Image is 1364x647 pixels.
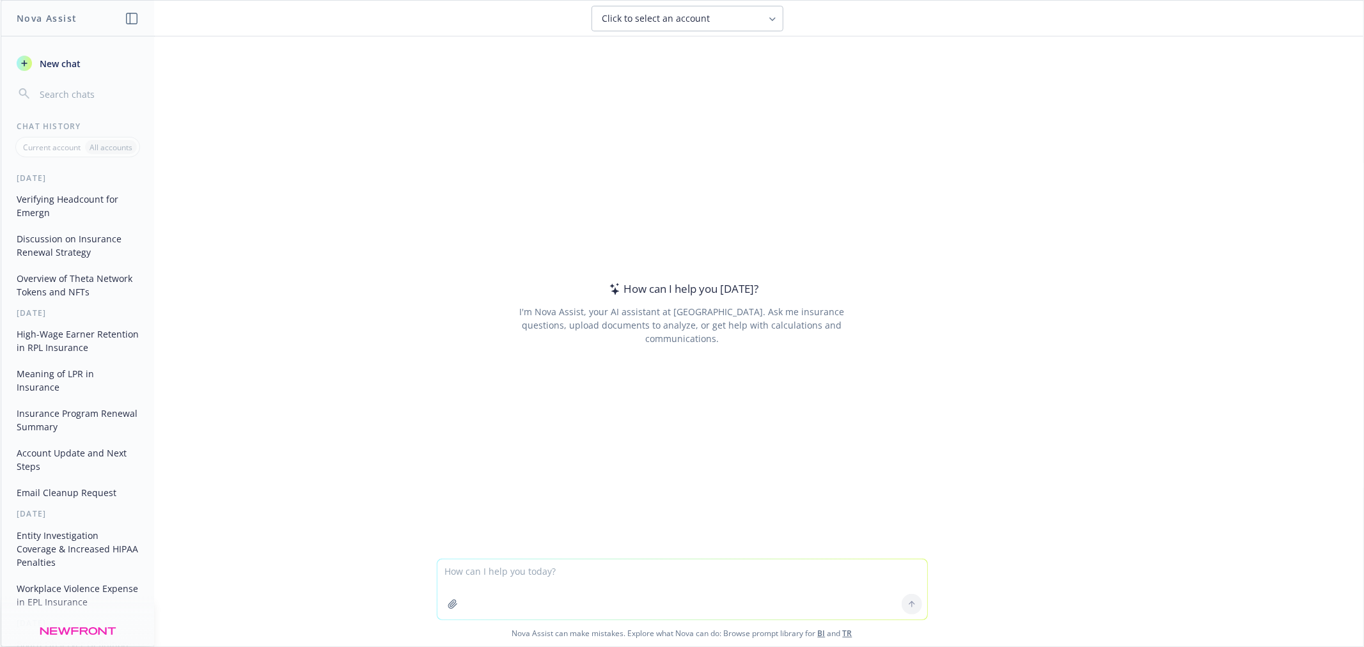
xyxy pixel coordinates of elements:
[1,308,154,318] div: [DATE]
[843,628,852,639] a: TR
[12,578,144,612] button: Workplace Violence Expense in EPL Insurance
[12,482,144,503] button: Email Cleanup Request
[12,525,144,573] button: Entity Investigation Coverage & Increased HIPAA Penalties
[1,618,154,628] div: [DATE]
[1,173,154,183] div: [DATE]
[606,281,758,297] div: How can I help you [DATE]?
[17,12,77,25] h1: Nova Assist
[12,403,144,437] button: Insurance Program Renewal Summary
[12,442,144,477] button: Account Update and Next Steps
[1,508,154,519] div: [DATE]
[12,189,144,223] button: Verifying Headcount for Emergn
[37,57,81,70] span: New chat
[12,323,144,358] button: High-Wage Earner Retention in RPL Insurance
[602,12,710,25] span: Click to select an account
[592,6,783,31] button: Click to select an account
[12,363,144,398] button: Meaning of LPR in Insurance
[1,121,154,132] div: Chat History
[818,628,826,639] a: BI
[502,305,862,345] div: I'm Nova Assist, your AI assistant at [GEOGRAPHIC_DATA]. Ask me insurance questions, upload docum...
[6,620,1358,646] span: Nova Assist can make mistakes. Explore what Nova can do: Browse prompt library for and
[90,142,132,153] p: All accounts
[12,268,144,302] button: Overview of Theta Network Tokens and NFTs
[12,228,144,263] button: Discussion on Insurance Renewal Strategy
[37,85,139,103] input: Search chats
[23,142,81,153] p: Current account
[12,52,144,75] button: New chat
